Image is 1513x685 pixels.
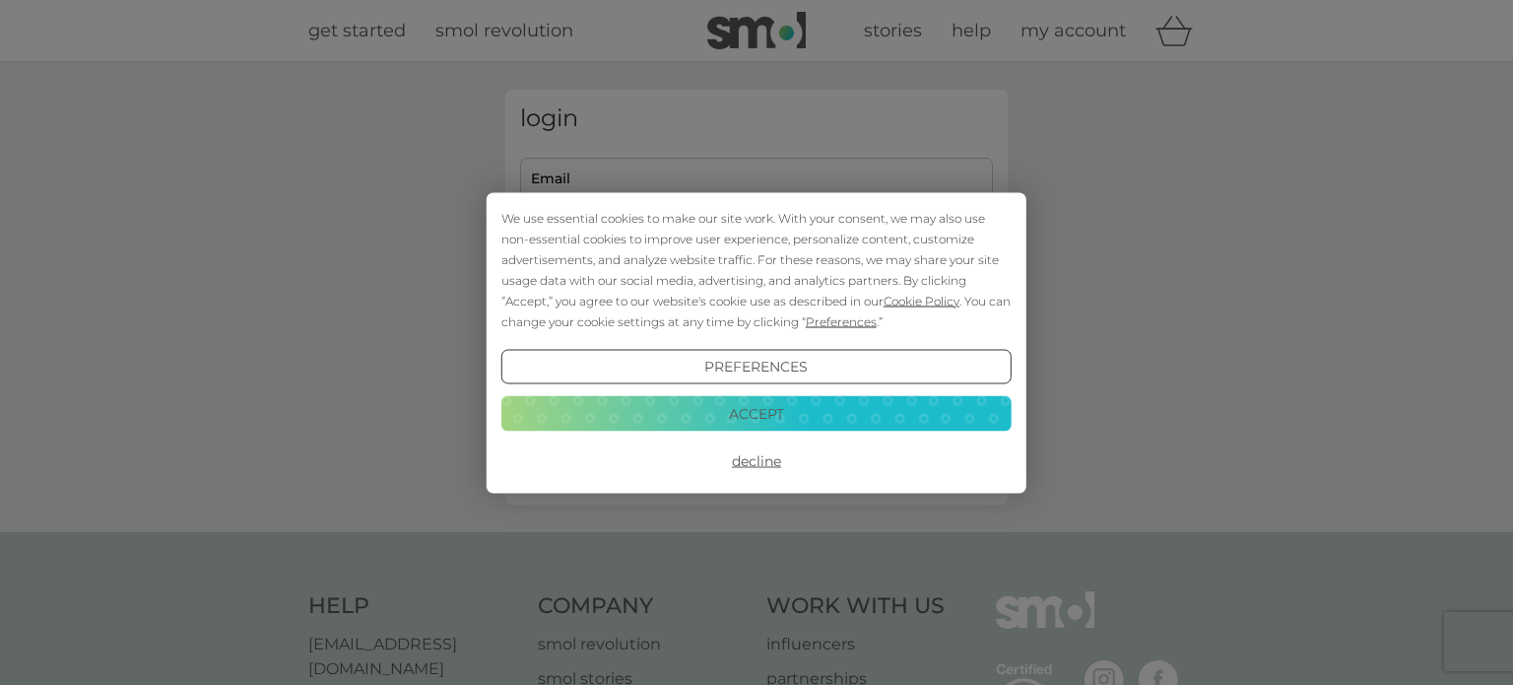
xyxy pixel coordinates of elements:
span: Cookie Policy [884,293,959,308]
button: Accept [501,396,1012,432]
div: Cookie Consent Prompt [487,192,1026,493]
button: Preferences [501,349,1012,384]
span: Preferences [806,313,877,328]
button: Decline [501,444,1012,479]
div: We use essential cookies to make our site work. With your consent, we may also use non-essential ... [501,207,1012,331]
